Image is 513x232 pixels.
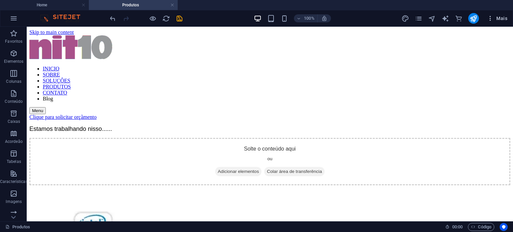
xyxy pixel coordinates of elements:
[294,14,318,22] button: 100%
[89,1,178,9] h4: Produtos
[452,223,463,231] span: 00 00
[5,139,23,144] p: Acordeão
[484,13,510,24] button: Mais
[3,111,484,159] div: Solte o conteúdo aqui
[4,59,23,64] p: Elementos
[175,14,183,22] button: save
[442,14,450,22] button: text_generator
[8,119,20,124] p: Caixas
[109,14,117,22] button: undo
[401,15,409,22] i: Design (Ctrl+Alt+Y)
[442,15,449,22] i: AI Writer
[149,14,157,22] button: Clique aqui para sair do modo de visualização e continuar editando
[3,3,47,8] a: Skip to main content
[415,15,422,22] i: Páginas (Ctrl+Alt+S)
[487,15,507,22] span: Mais
[471,223,491,231] span: Código
[6,199,22,204] p: Imagens
[109,15,117,22] i: Desfazer: Alterar de página (Ctrl+Z)
[415,14,423,22] button: pages
[304,14,315,22] h6: 100%
[428,15,436,22] i: Navegador
[445,223,463,231] h6: Tempo de sessão
[5,223,30,231] a: Clique para cancelar a seleção. Clique duas vezes para abrir as Páginas
[162,15,170,22] i: Recarregar página
[500,223,508,231] button: Usercentrics
[162,14,170,22] button: reload
[176,15,183,22] i: Salvar (Ctrl+S)
[5,99,23,104] p: Conteúdo
[188,140,235,150] span: Adicionar elementos
[5,39,22,44] p: Favoritos
[401,14,409,22] button: design
[6,79,21,84] p: Colunas
[457,224,458,229] span: :
[321,15,327,21] i: Ao redimensionar, ajusta automaticamente o nível de zoom para caber no dispositivo escolhido.
[468,223,494,231] button: Código
[455,14,463,22] button: commerce
[237,140,298,150] span: Colar área de transferência
[38,14,89,22] img: Editor Logo
[428,14,436,22] button: navigator
[468,13,479,24] button: publish
[7,159,21,164] p: Tabelas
